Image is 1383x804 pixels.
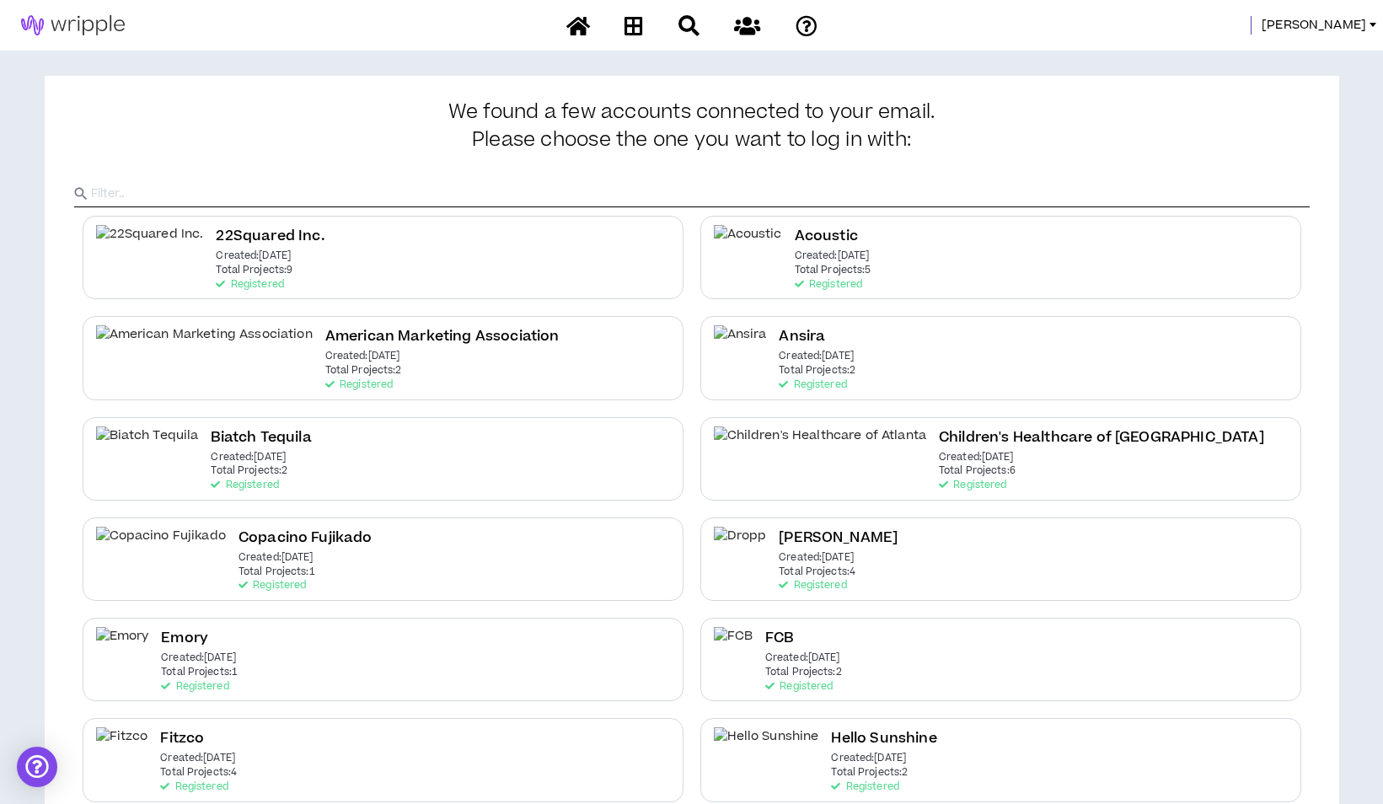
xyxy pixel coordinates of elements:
p: Created: [DATE] [779,351,854,362]
p: Created: [DATE] [795,250,870,262]
img: Children's Healthcare of Atlanta [714,426,926,464]
p: Created: [DATE] [161,652,236,664]
h2: Copacino Fujikado [239,527,373,549]
p: Created: [DATE] [779,552,854,564]
h2: FCB [765,627,793,650]
p: Registered [779,580,846,592]
p: Registered [216,279,283,291]
p: Registered [779,379,846,391]
span: Please choose the one you want to log in with: [472,129,911,153]
p: Registered [325,379,393,391]
p: Created: [DATE] [216,250,291,262]
p: Registered [239,580,306,592]
p: Total Projects: 4 [779,566,855,578]
p: Total Projects: 2 [765,667,842,678]
p: Registered [939,480,1006,491]
p: Created: [DATE] [765,652,840,664]
p: Total Projects: 6 [939,465,1016,477]
p: Total Projects: 9 [216,265,292,276]
p: Total Projects: 2 [779,365,855,377]
img: Ansira [714,325,767,363]
p: Total Projects: 2 [831,767,908,779]
img: FCB [714,627,753,665]
h2: Biatch Tequila [211,426,311,449]
p: Registered [795,279,862,291]
img: Hello Sunshine [714,727,819,765]
p: Total Projects: 5 [795,265,871,276]
div: Open Intercom Messenger [17,747,57,787]
p: Registered [831,781,898,793]
h2: Acoustic [795,225,858,248]
img: Dropp [714,527,767,565]
h2: Fitzco [160,727,204,750]
h2: Ansira [779,325,825,348]
p: Registered [160,781,228,793]
p: Created: [DATE] [325,351,400,362]
span: [PERSON_NAME] [1262,16,1366,35]
h2: American Marketing Association [325,325,560,348]
h2: Hello Sunshine [831,727,936,750]
p: Total Projects: 2 [325,365,402,377]
p: Total Projects: 4 [160,767,237,779]
p: Created: [DATE] [160,753,235,764]
p: Total Projects: 1 [239,566,315,578]
p: Total Projects: 2 [211,465,287,477]
h2: 22Squared Inc. [216,225,324,248]
p: Created: [DATE] [211,452,286,464]
h2: [PERSON_NAME] [779,527,898,549]
img: Copacino Fujikado [96,527,226,565]
p: Total Projects: 1 [161,667,238,678]
img: Acoustic [714,225,782,263]
h2: Children's Healthcare of [GEOGRAPHIC_DATA] [939,426,1264,449]
input: Filter.. [91,181,1310,206]
p: Registered [765,681,833,693]
p: Created: [DATE] [239,552,314,564]
p: Registered [161,681,228,693]
img: American Marketing Association [96,325,313,363]
h3: We found a few accounts connected to your email. [74,101,1310,152]
img: Emory [96,627,149,665]
p: Registered [211,480,278,491]
p: Created: [DATE] [831,753,906,764]
img: 22Squared Inc. [96,225,204,263]
p: Created: [DATE] [939,452,1014,464]
h2: Emory [161,627,208,650]
img: Biatch Tequila [96,426,199,464]
img: Fitzco [96,727,148,765]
